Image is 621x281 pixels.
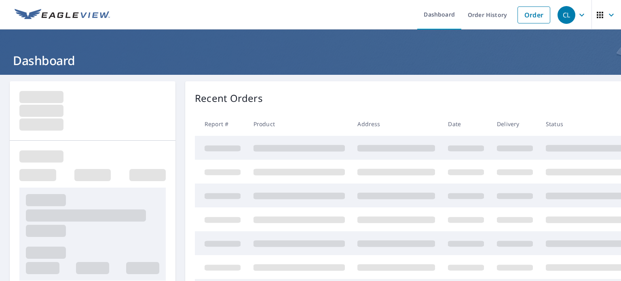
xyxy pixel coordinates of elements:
[195,112,247,136] th: Report #
[517,6,550,23] a: Order
[10,52,611,69] h1: Dashboard
[490,112,539,136] th: Delivery
[351,112,441,136] th: Address
[247,112,351,136] th: Product
[195,91,263,106] p: Recent Orders
[15,9,110,21] img: EV Logo
[441,112,490,136] th: Date
[558,6,575,24] div: CL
